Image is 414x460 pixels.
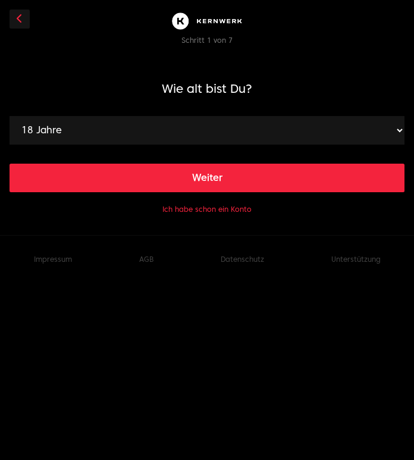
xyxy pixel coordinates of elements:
[34,255,72,264] a: Impressum
[221,255,264,264] a: Datenschutz
[162,205,252,214] button: Ich habe schon ein Konto
[139,255,153,264] a: AGB
[10,80,404,97] h1: Wie alt bist Du?
[10,164,404,192] button: Weiter
[169,10,245,33] img: Kernwerk®
[331,255,381,264] button: Unterstützung
[181,36,233,45] span: Schritt 1 von 7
